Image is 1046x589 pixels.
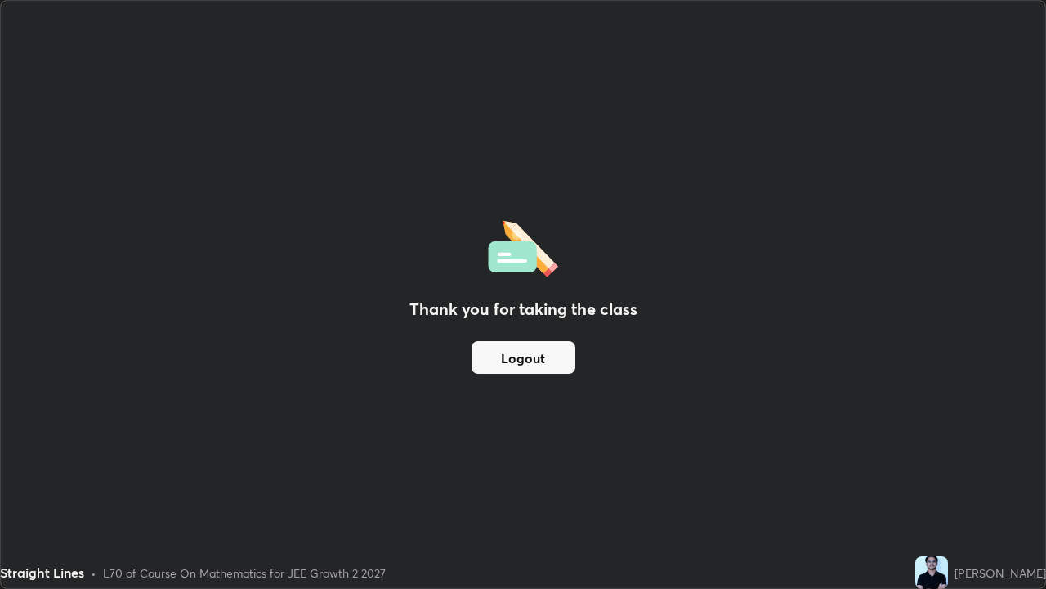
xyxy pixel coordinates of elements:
button: Logout [472,341,575,374]
div: L70 of Course On Mathematics for JEE Growth 2 2027 [103,564,386,582]
div: [PERSON_NAME] [954,564,1046,582]
img: 7aced0a64bc6441e9f5d793565b0659e.jpg [915,556,948,589]
h2: Thank you for taking the class [409,297,637,321]
img: offlineFeedback.1438e8b3.svg [488,215,558,277]
div: • [91,564,96,582]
